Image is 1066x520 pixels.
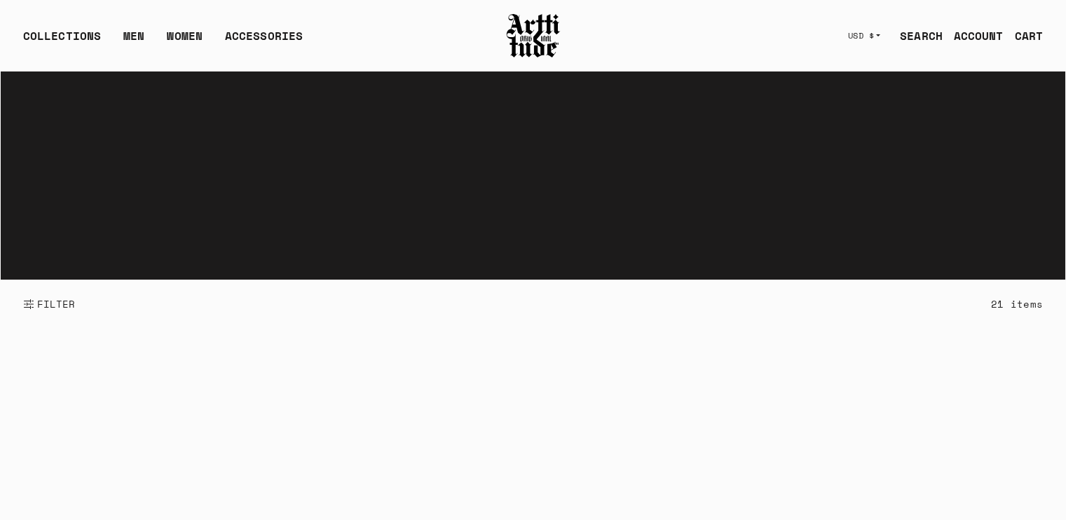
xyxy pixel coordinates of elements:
a: MEN [123,27,144,55]
a: ACCOUNT [943,22,1004,50]
div: 21 items [991,296,1043,312]
div: CART [1015,27,1043,44]
div: ACCESSORIES [225,27,303,55]
a: SEARCH [889,22,943,50]
a: WOMEN [167,27,203,55]
span: FILTER [34,297,76,311]
ul: Main navigation [12,27,314,55]
a: Open cart [1004,22,1043,50]
div: COLLECTIONS [23,27,101,55]
img: Arttitude [505,12,561,60]
button: Show filters [23,289,76,320]
span: USD $ [848,30,875,41]
button: USD $ [840,20,889,51]
video: Your browser does not support the video tag. [1,71,1065,280]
